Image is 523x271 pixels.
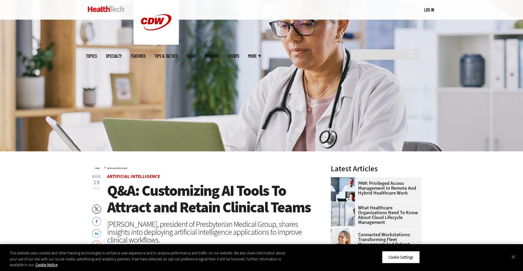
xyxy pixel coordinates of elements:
[187,54,196,58] a: Video
[133,40,179,46] a: CDW
[331,229,358,234] a: nurse smiling at patient
[131,54,146,58] a: Features
[95,167,100,169] a: Home
[248,54,261,58] span: More
[86,54,97,58] span: Topics
[155,54,178,58] a: Tips & Tactics
[93,186,100,191] span: 2025
[107,181,311,217] span: Q&A: Customizing AI Tools To Attract and Retain Clinical Teams
[107,173,160,179] a: Artificial Intelligence
[88,6,124,12] img: Home
[228,54,239,58] a: Events
[331,177,355,202] img: remote call with care team
[331,165,422,173] h3: Latest Articles
[10,250,288,268] div: This website uses cookies and other tracking technologies to enhance user experience and to analy...
[331,181,418,195] a: PAM: Privileged Access Management in Remote and Hybrid Healthcare Work
[205,54,219,58] a: MonITor
[35,262,58,267] a: More information about your privacy
[331,177,358,182] a: remote call with care team
[424,7,434,12] a: Log in
[331,205,418,225] a: What Healthcare Organizations Need To Know About Cloud Lifecycle Management
[424,7,434,13] div: User menu
[92,179,101,186] span: 19
[331,202,358,207] a: doctor in front of clouds and reflective building
[331,232,418,252] a: Connected Workstations: Transforming Fleet Management and Patient Care
[92,174,101,179] span: Aug
[331,229,355,253] img: nurse smiling at patient
[106,54,122,58] span: Specialty
[107,167,127,169] a: Artificial Intelligence
[107,220,315,244] div: [PERSON_NAME], president of Presbyterian Medical Group, shares insights into deploying artificial...
[382,251,420,263] button: Cookie Settings
[95,165,315,170] div: »
[331,202,355,226] img: doctor in front of clouds and reflective building
[507,250,520,263] button: Close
